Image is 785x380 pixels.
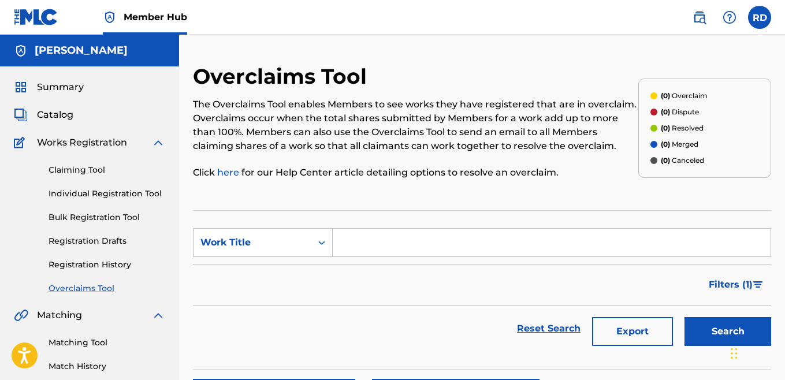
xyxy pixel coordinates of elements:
[193,64,373,90] h2: Overclaims Tool
[14,44,28,58] img: Accounts
[731,336,738,371] div: Drag
[661,123,704,133] p: Resolved
[200,236,304,249] div: Work Title
[661,139,698,150] p: Merged
[709,278,753,292] span: Filters ( 1 )
[693,10,706,24] img: search
[661,107,699,117] p: Dispute
[49,235,165,247] a: Registration Drafts
[661,107,670,116] span: (0)
[151,308,165,322] img: expand
[511,316,586,341] a: Reset Search
[124,10,187,24] span: Member Hub
[151,136,165,150] img: expand
[14,80,84,94] a: SummarySummary
[661,140,670,148] span: (0)
[688,6,711,29] a: Public Search
[37,108,73,122] span: Catalog
[193,228,771,352] form: Search Form
[14,9,58,25] img: MLC Logo
[49,164,165,176] a: Claiming Tool
[14,136,29,150] img: Works Registration
[49,259,165,271] a: Registration History
[35,44,128,57] h5: Ray Quintez Dillard
[702,270,771,299] button: Filters (1)
[723,10,736,24] img: help
[49,360,165,372] a: Match History
[718,6,741,29] div: Help
[37,308,82,322] span: Matching
[661,91,670,100] span: (0)
[748,6,771,29] div: User Menu
[49,282,165,295] a: Overclaims Tool
[37,80,84,94] span: Summary
[684,317,771,346] button: Search
[592,317,673,346] button: Export
[193,166,638,180] p: Click for our Help Center article detailing options to resolve an overclaim.
[753,229,785,322] iframe: Resource Center
[661,91,708,101] p: Overclaim
[37,136,127,150] span: Works Registration
[727,325,785,380] iframe: Chat Widget
[193,98,638,153] p: The Overclaims Tool enables Members to see works they have registered that are in overclaim. Over...
[661,155,704,166] p: Canceled
[217,167,241,178] a: here
[661,156,670,165] span: (0)
[49,211,165,223] a: Bulk Registration Tool
[14,308,28,322] img: Matching
[49,337,165,349] a: Matching Tool
[49,188,165,200] a: Individual Registration Tool
[661,124,670,132] span: (0)
[103,10,117,24] img: Top Rightsholder
[14,108,73,122] a: CatalogCatalog
[14,80,28,94] img: Summary
[14,108,28,122] img: Catalog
